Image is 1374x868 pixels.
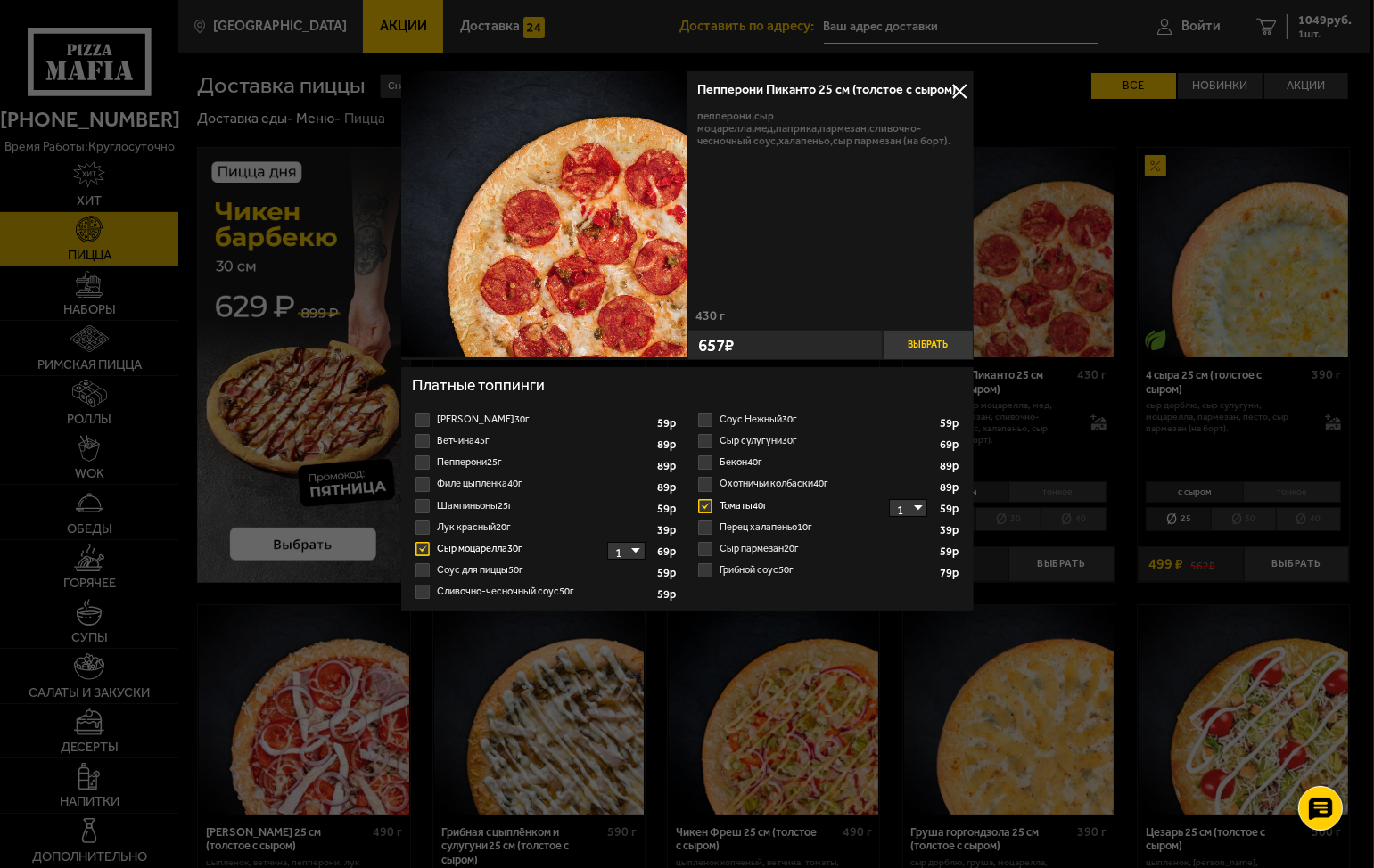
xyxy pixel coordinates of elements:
label: Лук красный 20г [412,517,679,538]
li: Сыр моцарелла [412,538,679,560]
li: Соус для пиццы [412,560,679,581]
li: Бекон [695,452,962,473]
strong: 59 р [657,418,679,430]
label: Перец халапеньо 10г [695,517,962,538]
strong: 69 р [657,546,679,558]
li: Грибной соус [695,560,962,581]
label: Шампиньоны 25г [412,495,679,517]
li: Филе цыпленка [412,473,679,495]
strong: 89 р [657,461,679,472]
select: Сыр моцарелла30г [607,542,646,560]
label: Томаты 40г [695,495,962,517]
li: Охотничьи колбаски [695,473,962,495]
strong: 89 р [940,482,962,494]
strong: 59 р [940,504,962,515]
strong: 39 р [940,525,962,536]
label: Соус Нежный 30г [695,409,962,430]
li: Перец халапеньо [695,517,962,538]
p: пепперони, сыр Моцарелла, мед, паприка, пармезан, сливочно-чесночный соус, халапеньо, сыр пармеза... [698,110,963,147]
h4: Платные топпинги [412,374,961,400]
label: Пепперони 25г [412,452,679,473]
li: Сыр сулугуни [695,430,962,452]
strong: 59 р [657,568,679,579]
strong: 59 р [657,589,679,601]
li: Соус Деликатес [412,409,679,430]
strong: 59 р [657,504,679,515]
strong: 79 р [940,568,962,579]
li: Соус Нежный [695,409,962,430]
label: Грибной соус 50г [695,560,962,581]
label: Охотничьи колбаски 40г [695,473,962,495]
li: Пепперони [412,452,679,473]
strong: 89 р [940,461,962,472]
label: Сливочно-чесночный соус 50г [412,581,679,602]
button: Выбрать [883,330,973,360]
li: Ветчина [412,430,679,452]
li: Лук красный [412,517,679,538]
strong: 69 р [940,439,962,451]
label: Бекон 40г [695,452,962,473]
li: Шампиньоны [412,495,679,517]
span: 657 ₽ [698,337,734,354]
li: Сливочно-чесночный соус [412,581,679,602]
label: Сыр пармезан 20г [695,538,962,560]
li: Сыр пармезан [695,538,962,560]
li: Томаты [695,495,962,517]
h3: Пепперони Пиканто 25 см (толстое с сыром) [698,84,963,96]
label: Сыр моцарелла 30г [412,538,679,560]
strong: 39 р [657,525,679,536]
img: Пепперони Пиканто 25 см (толстое с сыром) [400,71,687,357]
select: Томаты40г [889,499,927,517]
label: Соус для пиццы 50г [412,560,679,581]
strong: 89 р [657,482,679,494]
strong: 89 р [657,439,679,451]
label: Филе цыпленка 40г [412,473,679,495]
div: 430 г [687,310,973,330]
label: [PERSON_NAME] 30г [412,409,679,430]
strong: 59 р [940,546,962,558]
label: Сыр сулугуни 30г [695,430,962,452]
strong: 59 р [940,418,962,430]
label: Ветчина 45г [412,430,679,452]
